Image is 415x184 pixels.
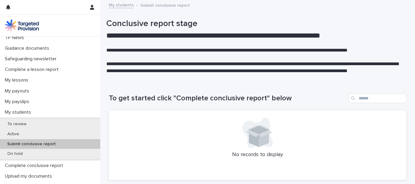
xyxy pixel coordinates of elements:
[2,163,68,169] p: Complete conclusive report
[2,45,54,51] p: Guidance documents
[2,99,34,105] p: My payslips
[2,35,29,41] p: TP News
[116,152,399,158] p: No records to display
[2,122,31,127] p: To review
[2,67,63,72] p: Complete a lesson report
[106,19,404,29] h1: Conclusive report stage
[109,94,346,103] h1: To get started click "Complete conclusive report" below
[2,109,36,115] p: My students
[349,93,406,103] input: Search
[5,19,39,32] img: M5nRWzHhSzIhMunXDL62
[109,1,134,8] a: My students
[2,56,61,62] p: Safeguarding newsletter
[2,173,57,179] p: Upload my documents
[2,151,28,156] p: On hold
[2,132,24,137] p: Active
[140,2,190,8] p: Submit conclusive report
[2,88,34,94] p: My payouts
[2,77,33,83] p: My lessons
[2,142,60,147] p: Submit conclusive report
